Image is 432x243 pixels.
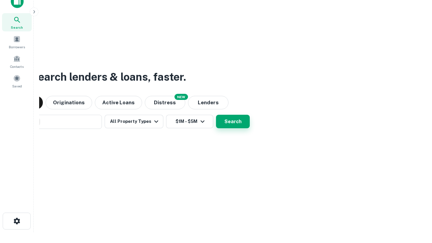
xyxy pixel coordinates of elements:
button: Lenders [188,96,228,109]
a: Saved [2,72,32,90]
button: Active Loans [95,96,142,109]
button: Search [216,115,250,128]
span: Borrowers [9,44,25,50]
span: Contacts [10,64,24,69]
a: Borrowers [2,33,32,51]
a: Search [2,13,32,31]
button: Search distressed loans with lien and other non-mortgage details. [145,96,185,109]
div: NEW [174,94,188,100]
span: Saved [12,83,22,89]
span: Search [11,25,23,30]
button: $1M - $5M [166,115,213,128]
button: All Property Types [105,115,163,128]
a: Contacts [2,52,32,71]
button: Originations [46,96,92,109]
iframe: Chat Widget [398,189,432,221]
h3: Search lenders & loans, faster. [31,69,186,85]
